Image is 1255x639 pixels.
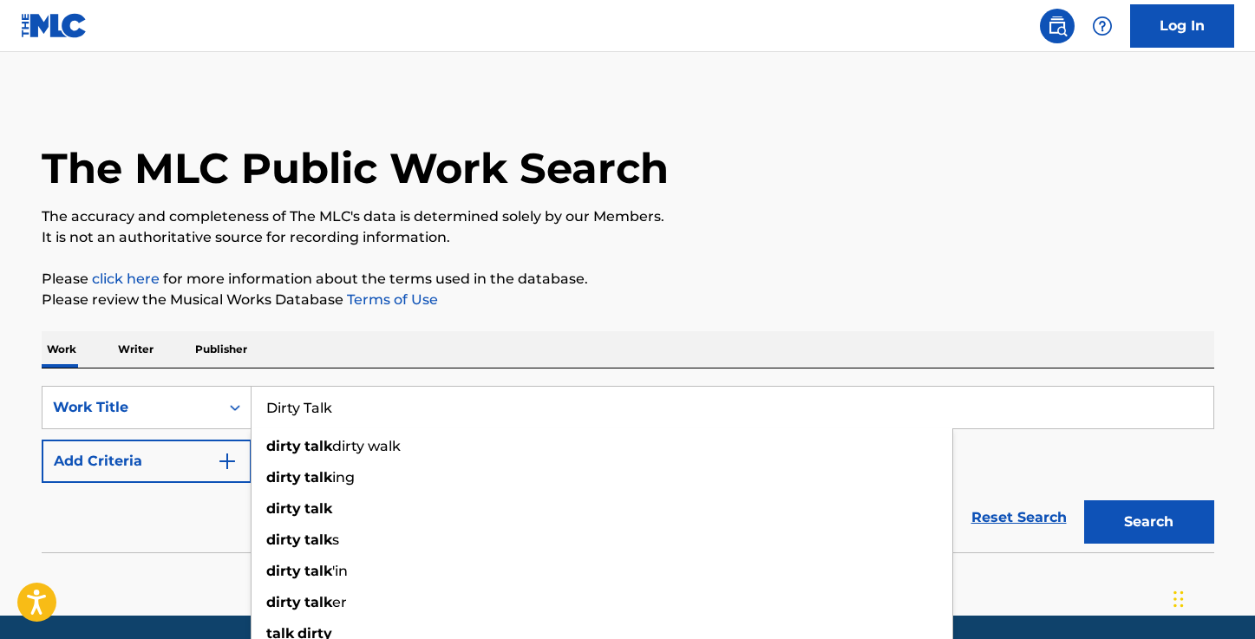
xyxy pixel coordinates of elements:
p: Work [42,331,82,368]
a: Reset Search [963,499,1075,537]
p: Please for more information about the terms used in the database. [42,269,1214,290]
strong: talk [304,594,332,610]
a: Public Search [1040,9,1075,43]
button: Add Criteria [42,440,252,483]
strong: dirty [266,594,301,610]
div: Help [1085,9,1120,43]
strong: dirty [266,500,301,517]
iframe: Chat Widget [1168,556,1255,639]
span: dirty walk [332,438,401,454]
span: 'in [332,563,348,579]
div: Drag [1173,573,1184,625]
h1: The MLC Public Work Search [42,142,669,194]
p: Writer [113,331,159,368]
span: er [332,594,347,610]
strong: dirty [266,563,301,579]
strong: dirty [266,469,301,486]
strong: talk [304,438,332,454]
p: Please review the Musical Works Database [42,290,1214,310]
button: Search [1084,500,1214,544]
strong: talk [304,469,332,486]
img: 9d2ae6d4665cec9f34b9.svg [217,451,238,472]
p: It is not an authoritative source for recording information. [42,227,1214,248]
span: s [332,531,339,548]
a: Log In [1130,4,1234,48]
a: click here [92,271,160,287]
strong: dirty [266,438,301,454]
strong: talk [304,531,332,548]
strong: talk [304,500,332,517]
span: ing [332,469,355,486]
form: Search Form [42,386,1214,552]
img: search [1047,16,1068,36]
strong: talk [304,563,332,579]
p: The accuracy and completeness of The MLC's data is determined solely by our Members. [42,206,1214,227]
a: Terms of Use [343,291,438,308]
p: Publisher [190,331,252,368]
strong: dirty [266,531,301,548]
div: Work Title [53,397,209,418]
img: MLC Logo [21,13,88,38]
img: help [1092,16,1113,36]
